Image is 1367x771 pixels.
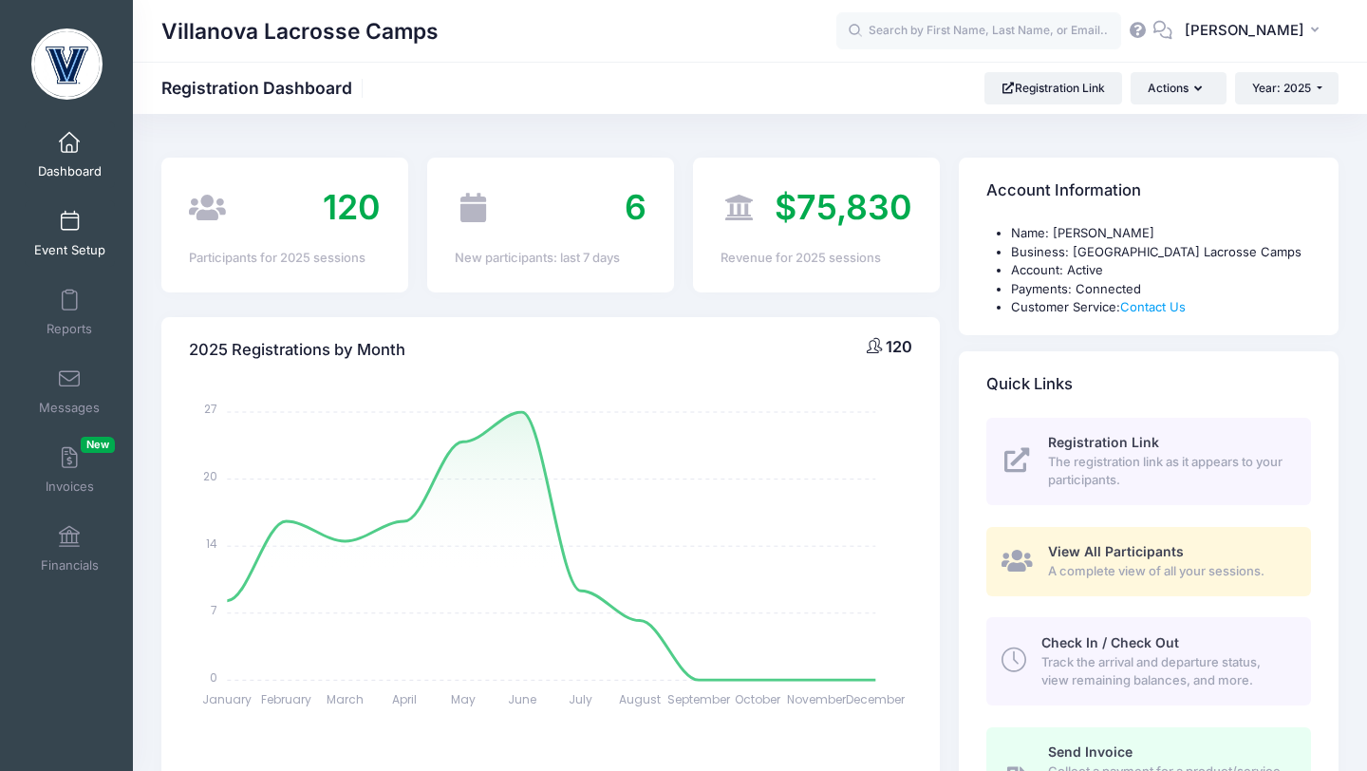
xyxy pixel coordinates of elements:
[31,28,103,100] img: Villanova Lacrosse Camps
[25,122,115,188] a: Dashboard
[323,186,381,228] span: 120
[211,668,218,685] tspan: 0
[1131,72,1226,104] button: Actions
[570,691,593,707] tspan: July
[212,602,218,618] tspan: 7
[986,527,1311,596] a: View All Participants A complete view of all your sessions.
[1252,81,1311,95] span: Year: 2025
[721,249,912,268] div: Revenue for 2025 sessions
[836,12,1121,50] input: Search by First Name, Last Name, or Email...
[1011,243,1311,262] li: Business: [GEOGRAPHIC_DATA] Lacrosse Camps
[25,437,115,503] a: InvoicesNew
[735,691,781,707] tspan: October
[38,163,102,179] span: Dashboard
[41,557,99,574] span: Financials
[451,691,476,707] tspan: May
[1120,299,1186,314] a: Contact Us
[204,468,218,484] tspan: 20
[1048,453,1289,490] span: The registration link as it appears to your participants.
[207,535,218,551] tspan: 14
[1011,224,1311,243] li: Name: [PERSON_NAME]
[205,401,218,417] tspan: 27
[787,691,847,707] tspan: November
[34,242,105,258] span: Event Setup
[1041,653,1289,690] span: Track the arrival and departure status, view remaining balances, and more.
[986,617,1311,705] a: Check In / Check Out Track the arrival and departure status, view remaining balances, and more.
[1048,562,1289,581] span: A complete view of all your sessions.
[1011,261,1311,280] li: Account: Active
[39,400,100,416] span: Messages
[46,479,94,495] span: Invoices
[1011,280,1311,299] li: Payments: Connected
[1041,634,1179,650] span: Check In / Check Out
[775,186,912,228] span: $75,830
[327,691,364,707] tspan: March
[81,437,115,453] span: New
[1048,434,1159,450] span: Registration Link
[1011,298,1311,317] li: Customer Service:
[1185,20,1304,41] span: [PERSON_NAME]
[508,691,536,707] tspan: June
[261,691,311,707] tspan: February
[455,249,646,268] div: New participants: last 7 days
[984,72,1122,104] a: Registration Link
[25,358,115,424] a: Messages
[392,691,417,707] tspan: April
[1172,9,1339,53] button: [PERSON_NAME]
[47,321,92,337] span: Reports
[986,418,1311,505] a: Registration Link The registration link as it appears to your participants.
[1235,72,1339,104] button: Year: 2025
[886,337,912,356] span: 120
[189,323,405,377] h4: 2025 Registrations by Month
[1048,543,1184,559] span: View All Participants
[161,9,439,53] h1: Villanova Lacrosse Camps
[25,200,115,267] a: Event Setup
[161,78,368,98] h1: Registration Dashboard
[25,279,115,346] a: Reports
[986,357,1073,411] h4: Quick Links
[203,691,253,707] tspan: January
[25,516,115,582] a: Financials
[189,249,381,268] div: Participants for 2025 sessions
[619,691,661,707] tspan: August
[847,691,907,707] tspan: December
[667,691,731,707] tspan: September
[625,186,646,228] span: 6
[1048,743,1133,760] span: Send Invoice
[986,164,1141,218] h4: Account Information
